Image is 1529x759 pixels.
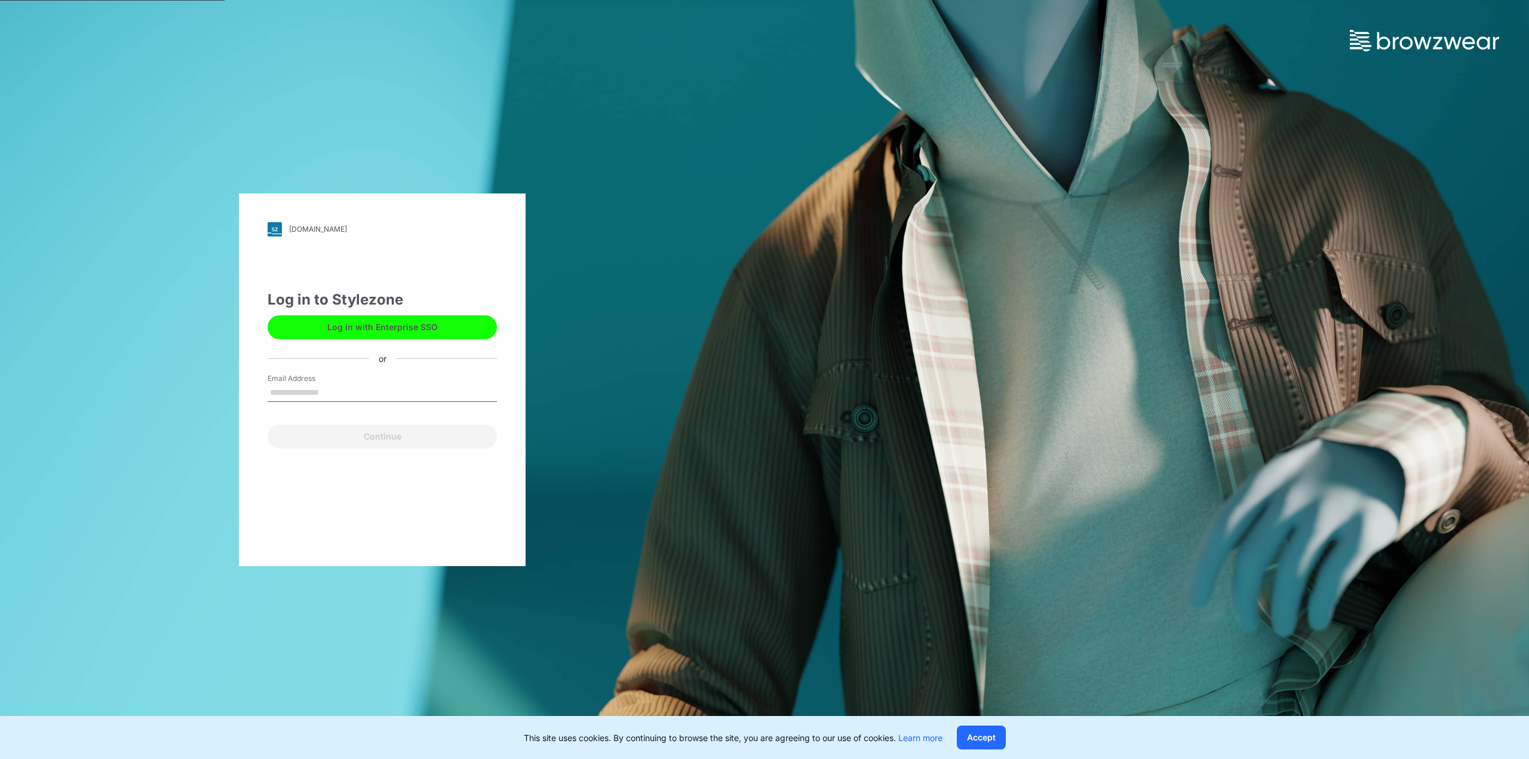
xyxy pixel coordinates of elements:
[268,373,351,384] label: Email Address
[524,732,942,744] p: This site uses cookies. By continuing to browse the site, you are agreeing to our use of cookies.
[289,225,347,233] div: [DOMAIN_NAME]
[268,315,497,339] button: Log in with Enterprise SSO
[268,222,282,236] img: svg+xml;base64,PHN2ZyB3aWR0aD0iMjgiIGhlaWdodD0iMjgiIHZpZXdCb3g9IjAgMCAyOCAyOCIgZmlsbD0ibm9uZSIgeG...
[268,222,497,236] a: [DOMAIN_NAME]
[369,352,396,365] div: or
[268,289,497,311] div: Log in to Stylezone
[898,733,942,743] a: Learn more
[957,726,1006,749] button: Accept
[1350,30,1499,51] img: browzwear-logo.73288ffb.svg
